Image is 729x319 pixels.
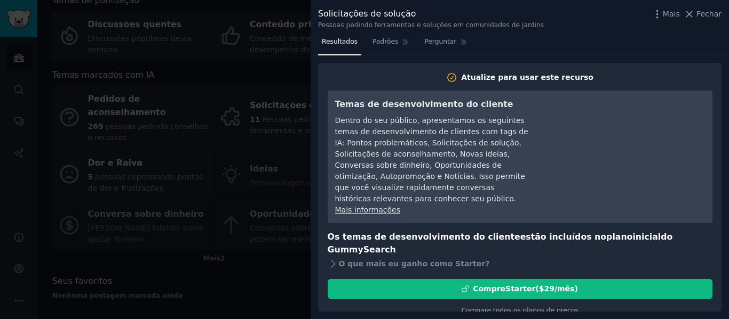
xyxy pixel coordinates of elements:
font: Perguntar [424,38,456,45]
font: Pessoas pedindo ferramentas e soluções em comunidades de jardins [318,21,544,29]
font: Resultados [322,38,358,45]
button: Fechar [684,9,722,20]
font: Os temas de desenvolvimento do cliente [328,232,520,242]
font: ($ [535,284,544,293]
a: Mais informações [335,206,400,214]
a: Padrões [369,34,413,55]
font: Dentro do seu público, apresentamos os seguintes temas de desenvolvimento de clientes com tags de... [335,116,528,203]
font: o Starter [447,259,485,268]
font: Padrões [373,38,398,45]
font: Solicitações de solução [318,9,416,19]
font: Starter [505,284,535,293]
font: ? [485,259,489,268]
font: /mês [554,284,575,293]
font: inicial [632,232,661,242]
iframe: Reprodutor de vídeo do YouTube [545,98,705,178]
font: plano [606,232,632,242]
font: Mais [663,10,680,18]
font: O que mais eu ganho com [339,259,448,268]
font: Atualize para usar este recurso [461,73,593,81]
font: ) [574,284,577,293]
font: 29 [544,284,554,293]
font: Temas de desenvolvimento do cliente [335,99,513,109]
a: Resultados [318,34,361,55]
button: CompreStarter($29/mês) [328,279,712,299]
a: Compare todos os planos de preços [461,307,578,314]
font: Fechar [696,10,722,18]
button: Mais [652,9,680,20]
a: Perguntar [421,34,471,55]
font: estão incluídos no [520,232,606,242]
font: Compre [473,284,505,293]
